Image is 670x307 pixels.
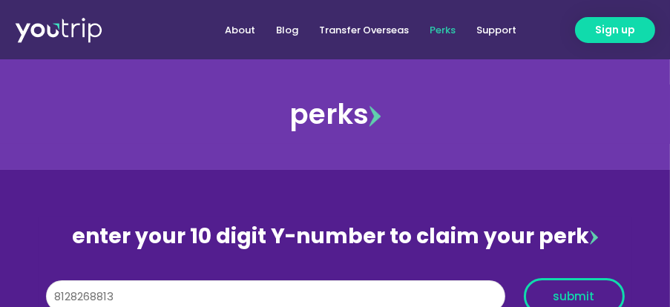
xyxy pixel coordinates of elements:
[575,17,655,43] a: Sign up
[215,16,266,44] a: About
[39,217,632,256] div: enter your 10 digit Y-number to claim your perk
[554,291,595,302] span: submit
[143,16,528,44] nav: Menu
[467,16,528,44] a: Support
[595,22,635,38] span: Sign up
[309,16,420,44] a: Transfer Overseas
[266,16,309,44] a: Blog
[420,16,467,44] a: Perks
